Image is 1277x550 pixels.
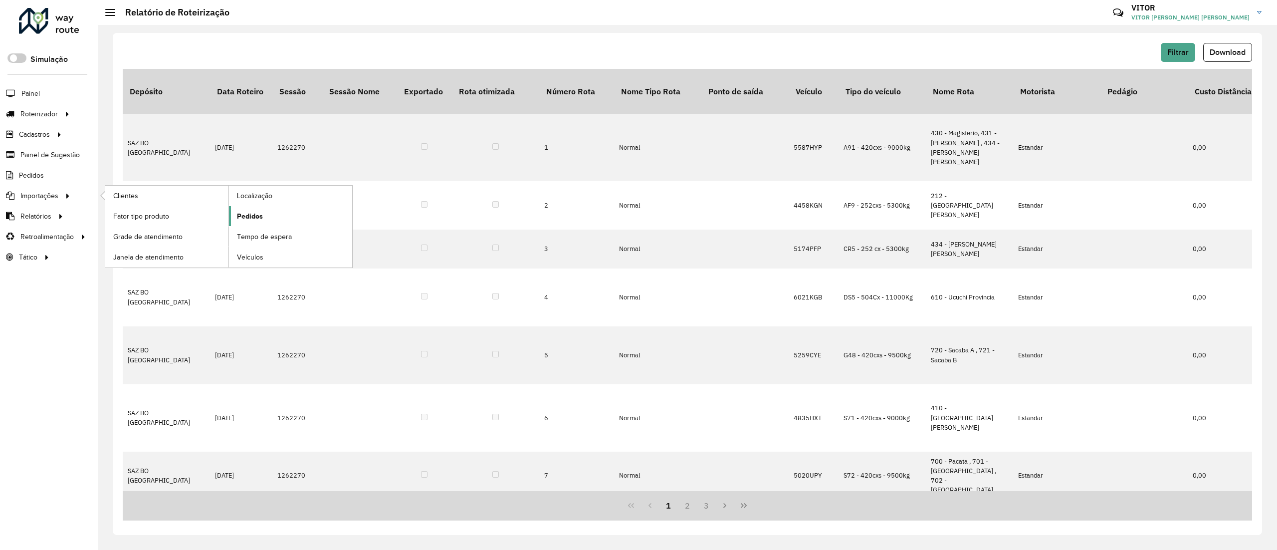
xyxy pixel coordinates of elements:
[697,496,716,515] button: 3
[789,69,839,114] th: Veículo
[1013,384,1100,452] td: Estandar
[20,211,51,222] span: Relatórios
[734,496,753,515] button: Last Page
[210,326,272,384] td: [DATE]
[539,384,614,452] td: 6
[19,252,37,263] span: Tático
[229,247,352,267] a: Veículos
[789,114,839,181] td: 5587HYP
[229,206,352,226] a: Pedidos
[614,114,701,181] td: Normal
[1188,384,1275,452] td: 0,00
[839,69,926,114] th: Tipo do veículo
[1013,230,1100,269] td: Estandar
[1013,181,1100,230] td: Estandar
[272,326,322,384] td: 1262270
[1131,13,1250,22] span: VITOR [PERSON_NAME] [PERSON_NAME]
[237,211,263,222] span: Pedidos
[113,252,184,263] span: Janela de atendimento
[614,452,701,500] td: Normal
[1188,269,1275,326] td: 0,00
[113,232,183,242] span: Grade de atendimento
[19,170,44,181] span: Pedidos
[839,230,926,269] td: CR5 - 252 cx - 5300kg
[1161,43,1195,62] button: Filtrar
[210,269,272,326] td: [DATE]
[1210,48,1246,56] span: Download
[539,69,614,114] th: Número Rota
[614,69,701,114] th: Nome Tipo Rota
[322,69,397,114] th: Sessão Nome
[20,150,80,160] span: Painel de Sugestão
[926,181,1013,230] td: 212 - [GEOGRAPHIC_DATA][PERSON_NAME]
[1167,48,1189,56] span: Filtrar
[123,269,210,326] td: SAZ BO [GEOGRAPHIC_DATA]
[614,326,701,384] td: Normal
[237,232,292,242] span: Tempo de espera
[1100,69,1188,114] th: Pedágio
[21,88,40,99] span: Painel
[614,181,701,230] td: Normal
[839,452,926,500] td: S72 - 420cxs - 9500kg
[123,69,210,114] th: Depósito
[210,69,272,114] th: Data Roteiro
[123,114,210,181] td: SAZ BO [GEOGRAPHIC_DATA]
[123,181,210,230] td: SAZ BO [GEOGRAPHIC_DATA]
[659,496,678,515] button: 1
[539,181,614,230] td: 2
[229,186,352,206] a: Localização
[789,326,839,384] td: 5259CYE
[113,211,169,222] span: Fator tipo produto
[789,269,839,326] td: 6021KGB
[1188,452,1275,500] td: 0,00
[210,452,272,500] td: [DATE]
[926,269,1013,326] td: 610 - Ucuchi Provincia
[539,269,614,326] td: 4
[539,114,614,181] td: 1
[1188,181,1275,230] td: 0,00
[1203,43,1252,62] button: Download
[839,269,926,326] td: DS5 - 504Cx - 11000Kg
[1188,230,1275,269] td: 0,00
[237,191,272,201] span: Localização
[123,384,210,452] td: SAZ BO [GEOGRAPHIC_DATA]
[539,452,614,500] td: 7
[678,496,697,515] button: 2
[789,452,839,500] td: 5020UPY
[614,384,701,452] td: Normal
[1013,326,1100,384] td: Estandar
[105,206,228,226] a: Fator tipo produto
[926,69,1013,114] th: Nome Rota
[123,326,210,384] td: SAZ BO [GEOGRAPHIC_DATA]
[839,384,926,452] td: S71 - 420cxs - 9000kg
[1013,452,1100,500] td: Estandar
[20,191,58,201] span: Importações
[1188,69,1275,114] th: Custo Distância
[789,230,839,269] td: 5174PFP
[272,181,322,230] td: 1262270
[1188,326,1275,384] td: 0,00
[1013,69,1100,114] th: Motorista
[30,53,68,65] label: Simulação
[397,69,452,114] th: Exportado
[20,109,58,119] span: Roteirizador
[105,186,228,206] a: Clientes
[105,247,228,267] a: Janela de atendimento
[614,269,701,326] td: Normal
[237,252,263,263] span: Veículos
[789,384,839,452] td: 4835HXT
[1131,3,1250,12] h3: VITOR
[926,384,1013,452] td: 410 - [GEOGRAPHIC_DATA][PERSON_NAME]
[210,181,272,230] td: [DATE]
[839,114,926,181] td: A91 - 420cxs - 9000kg
[19,129,50,140] span: Cadastros
[229,227,352,247] a: Tempo de espera
[123,452,210,500] td: SAZ BO [GEOGRAPHIC_DATA]
[115,7,229,18] h2: Relatório de Roteirização
[789,181,839,230] td: 4458KGN
[539,326,614,384] td: 5
[926,452,1013,500] td: 700 - Pacata , 701 - [GEOGRAPHIC_DATA] , 702 - [GEOGRAPHIC_DATA]
[839,181,926,230] td: AF9 - 252cxs - 5300kg
[926,326,1013,384] td: 720 - Sacaba A , 721 - Sacaba B
[20,232,74,242] span: Retroalimentação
